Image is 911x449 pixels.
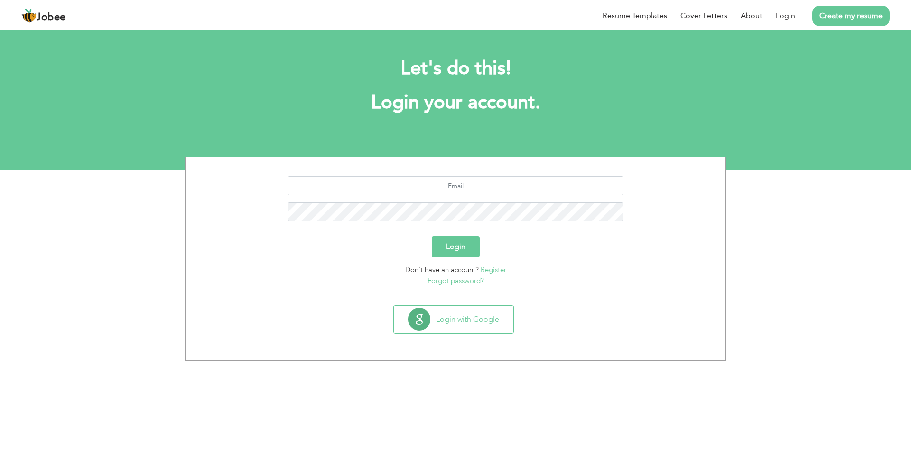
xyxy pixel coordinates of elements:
a: Forgot password? [428,276,484,286]
h1: Login your account. [199,90,712,115]
span: Don't have an account? [405,265,479,275]
h2: Let's do this! [199,56,712,81]
a: Login [776,10,795,21]
input: Email [288,176,624,195]
button: Login with Google [394,306,513,333]
button: Login [432,236,480,257]
span: Jobee [37,12,66,23]
a: Register [481,265,506,275]
a: Create my resume [812,6,890,26]
a: About [741,10,762,21]
img: jobee.io [21,8,37,23]
a: Jobee [21,8,66,23]
a: Resume Templates [603,10,667,21]
a: Cover Letters [680,10,727,21]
